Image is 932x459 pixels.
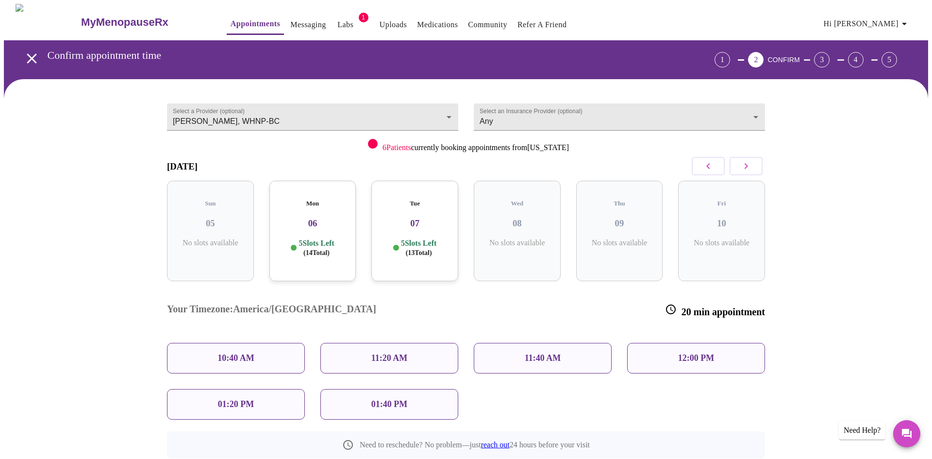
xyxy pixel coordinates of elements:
[383,143,569,152] p: currently booking appointments from [US_STATE]
[175,238,246,247] p: No slots available
[379,200,450,207] h5: Tue
[893,420,920,447] button: Messages
[584,238,655,247] p: No slots available
[80,5,207,39] a: MyMenopauseRx
[379,218,450,229] h3: 07
[482,200,553,207] h5: Wed
[81,16,168,29] h3: MyMenopauseRx
[17,44,46,73] button: open drawer
[371,399,407,409] p: 01:40 PM
[330,15,361,34] button: Labs
[686,218,757,229] h3: 10
[474,103,765,131] div: Any
[376,15,411,34] button: Uploads
[481,441,510,449] a: reach out
[299,238,334,257] p: 5 Slots Left
[167,304,376,318] h3: Your Timezone: America/[GEOGRAPHIC_DATA]
[48,49,661,62] h3: Confirm appointment time
[482,238,553,247] p: No slots available
[290,18,326,32] a: Messaging
[814,52,830,68] div: 3
[227,14,284,35] button: Appointments
[277,218,349,229] h3: 06
[686,238,757,247] p: No slots available
[167,103,458,131] div: [PERSON_NAME], WHNP-BC
[584,218,655,229] h3: 09
[337,18,353,32] a: Labs
[584,200,655,207] h5: Thu
[359,13,368,22] span: 1
[217,353,254,363] p: 10:40 AM
[383,143,411,152] span: 6 Patients
[286,15,330,34] button: Messaging
[767,56,799,64] span: CONFIRM
[686,200,757,207] h5: Fri
[16,4,80,40] img: MyMenopauseRx Logo
[175,218,246,229] h3: 05
[175,200,246,207] h5: Sun
[882,52,897,68] div: 5
[231,17,280,31] a: Appointments
[482,218,553,229] h3: 08
[514,15,571,34] button: Refer a Friend
[848,52,864,68] div: 4
[277,200,349,207] h5: Mon
[413,15,462,34] button: Medications
[839,421,885,440] div: Need Help?
[678,353,714,363] p: 12:00 PM
[824,17,910,31] span: Hi [PERSON_NAME]
[406,249,432,256] span: ( 13 Total)
[218,399,254,409] p: 01:20 PM
[380,18,407,32] a: Uploads
[517,18,567,32] a: Refer a Friend
[371,353,408,363] p: 11:20 AM
[748,52,764,68] div: 2
[401,238,436,257] p: 5 Slots Left
[820,14,914,34] button: Hi [PERSON_NAME]
[715,52,730,68] div: 1
[167,161,198,172] h3: [DATE]
[665,304,765,318] h3: 20 min appointment
[360,441,590,449] p: Need to reschedule? No problem—just 24 hours before your visit
[525,353,561,363] p: 11:40 AM
[468,18,507,32] a: Community
[417,18,458,32] a: Medications
[303,249,330,256] span: ( 14 Total)
[464,15,511,34] button: Community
